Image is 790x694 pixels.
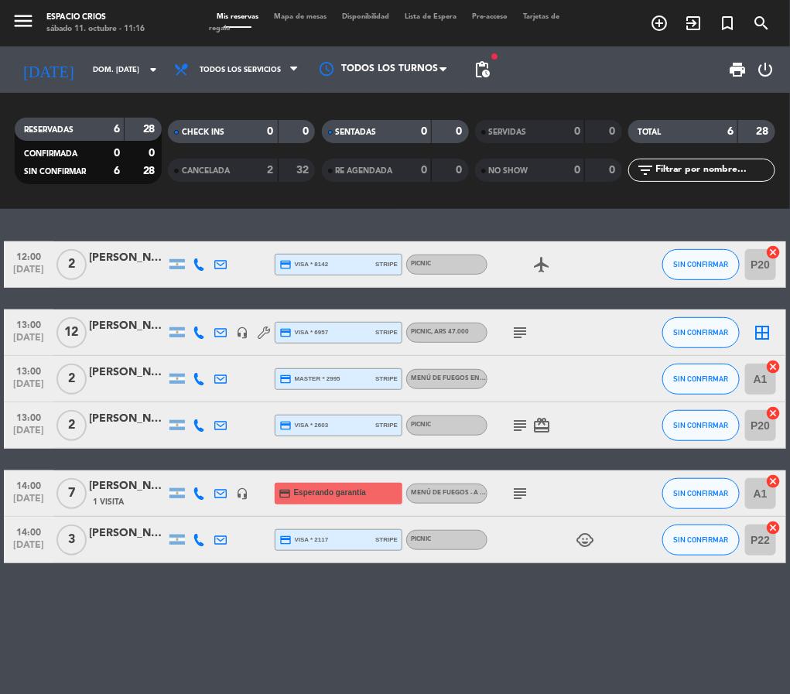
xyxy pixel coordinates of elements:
i: power_settings_new [757,60,775,79]
span: stripe [375,259,398,269]
span: 13:00 [9,315,48,333]
span: Lista de Espera [397,13,464,20]
span: [DATE] [9,540,48,558]
span: 2 [56,410,87,441]
span: Disponibilidad [334,13,397,20]
button: menu [12,9,35,37]
strong: 0 [303,126,312,137]
span: [DATE] [9,379,48,397]
button: SIN CONFIRMAR [662,364,740,395]
div: [PERSON_NAME] [89,410,166,428]
span: SENTADAS [336,128,377,136]
strong: 6 [114,124,120,135]
strong: 28 [756,126,771,137]
span: TOTAL [638,128,662,136]
strong: 0 [609,126,618,137]
i: card_giftcard [532,416,551,435]
i: credit_card [279,326,292,339]
span: 13:00 [9,361,48,379]
span: fiber_manual_record [490,52,499,61]
span: [DATE] [9,333,48,350]
strong: 0 [268,126,274,137]
span: 1 Visita [93,496,124,508]
i: child_care [576,531,594,549]
span: RE AGENDADA [336,167,393,175]
span: 12:00 [9,247,48,265]
span: PICNIC [411,536,431,542]
strong: 6 [727,126,734,137]
span: Mapa de mesas [266,13,334,20]
i: credit_card [279,258,292,271]
i: headset_mic [236,326,248,339]
i: add_circle_outline [650,14,669,32]
i: arrow_drop_down [144,60,162,79]
span: SIN CONFIRMAR [673,489,728,497]
div: sábado 11. octubre - 11:16 [46,23,145,35]
strong: 6 [114,166,120,176]
span: SIN CONFIRMAR [673,260,728,268]
span: 2 [56,249,87,280]
span: Menú de fuegos en CRIOS [411,375,500,381]
span: PICNIC [411,261,431,267]
strong: 2 [268,165,274,176]
i: turned_in_not [718,14,737,32]
strong: 0 [456,165,465,176]
div: [PERSON_NAME] [89,477,166,495]
span: 2 [56,364,87,395]
span: Todos los servicios [200,66,281,74]
i: subject [511,416,529,435]
span: PICNIC [411,329,469,335]
strong: 0 [421,165,427,176]
button: SIN CONFIRMAR [662,249,740,280]
span: SIN CONFIRMAR [673,328,728,337]
span: [DATE] [9,265,48,282]
strong: 28 [143,124,159,135]
span: 14:00 [9,522,48,540]
i: cancel [766,520,781,535]
i: credit_card [279,487,291,500]
span: Pre-acceso [464,13,515,20]
i: border_all [754,323,772,342]
span: SIN CONFIRMAR [673,421,728,429]
span: 14:00 [9,476,48,494]
i: cancel [766,405,781,421]
i: cancel [766,244,781,260]
span: visa * 2117 [279,534,328,546]
span: visa * 2603 [279,419,328,432]
i: credit_card [279,534,292,546]
span: SIN CONFIRMAR [673,374,728,383]
i: credit_card [279,419,292,432]
span: Mis reservas [209,13,266,20]
strong: 0 [574,126,580,137]
span: print [728,60,747,79]
span: CHECK INS [182,128,224,136]
span: 7 [56,478,87,509]
div: LOG OUT [753,46,778,93]
strong: 0 [609,165,618,176]
span: stripe [375,327,398,337]
strong: 28 [143,166,159,176]
i: airplanemode_active [532,255,551,274]
span: SIN CONFIRMAR [673,535,728,544]
i: search [752,14,771,32]
i: subject [511,323,529,342]
strong: 0 [114,148,120,159]
i: credit_card [279,373,292,385]
span: PICNIC [411,422,431,428]
button: SIN CONFIRMAR [662,525,740,556]
span: visa * 6957 [279,326,328,339]
span: Menú de fuegos - a la carta en CRIOS [411,490,540,496]
span: pending_actions [473,60,491,79]
span: Esperando garantía [294,487,366,499]
span: SERVIDAS [489,128,527,136]
span: 13:00 [9,408,48,426]
span: RESERVADAS [24,126,74,134]
i: menu [12,9,35,32]
span: 12 [56,317,87,348]
div: [PERSON_NAME] [89,317,166,335]
i: headset_mic [236,487,248,500]
i: filter_list [636,161,655,179]
strong: 0 [421,126,427,137]
span: [DATE] [9,426,48,443]
strong: 0 [149,148,159,159]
